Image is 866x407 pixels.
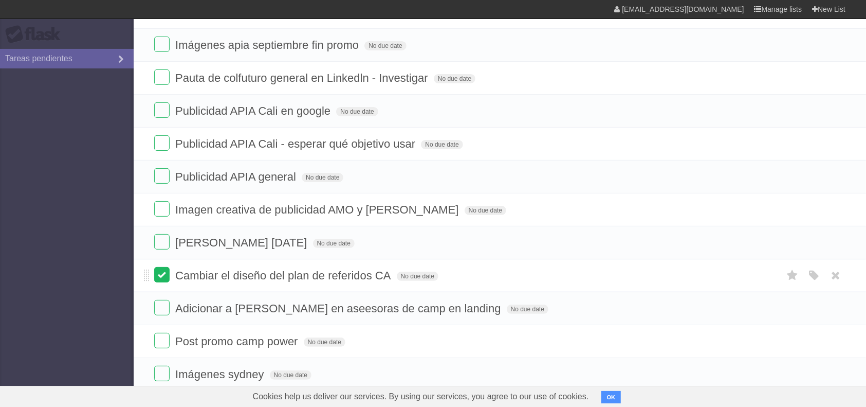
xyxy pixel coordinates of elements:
[175,137,418,150] span: Publicidad APIA Cali - esperar qué objetivo usar
[302,173,343,182] span: No due date
[154,366,170,381] label: Done
[175,236,309,249] span: [PERSON_NAME] [DATE]
[154,37,170,52] label: Done
[175,104,333,117] span: Publicidad APIA Cali en google
[154,234,170,250] label: Done
[270,370,311,380] span: No due date
[5,25,67,44] div: Flask
[154,267,170,282] label: Done
[364,41,406,50] span: No due date
[397,272,438,281] span: No due date
[154,69,170,85] label: Done
[175,170,299,183] span: Publicidad APIA general
[154,201,170,217] label: Done
[465,206,506,215] span: No due date
[434,74,475,83] span: No due date
[421,140,463,149] span: No due date
[154,135,170,151] label: Done
[175,203,461,216] span: Imagen creativa de publicidad AMO y [PERSON_NAME]
[154,333,170,348] label: Done
[601,391,621,403] button: OK
[507,305,548,314] span: No due date
[783,267,802,284] label: Star task
[175,368,266,381] span: Imágenes sydney
[304,338,345,347] span: No due date
[313,239,355,248] span: No due date
[175,72,431,84] span: Pauta de colfuturo general en Linkedln - Investigar
[154,102,170,118] label: Done
[175,335,300,348] span: Post promo camp power
[175,39,361,51] span: Imágenes apia septiembre fin promo
[336,107,378,116] span: No due date
[154,300,170,315] label: Done
[243,386,599,407] span: Cookies help us deliver our services. By using our services, you agree to our use of cookies.
[154,168,170,184] label: Done
[175,302,503,315] span: Adicionar a [PERSON_NAME] en aseesoras de camp en landing
[175,269,393,282] span: Cambiar el diseño del plan de referidos CA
